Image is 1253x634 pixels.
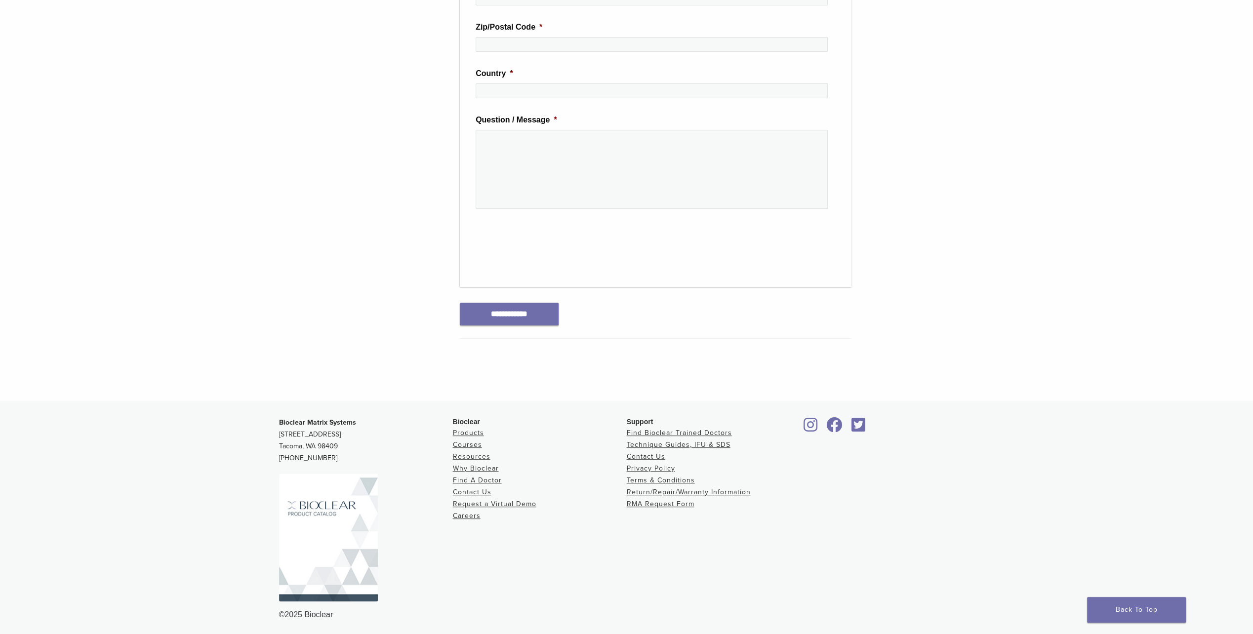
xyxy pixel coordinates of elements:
[476,115,557,125] label: Question / Message
[627,464,675,473] a: Privacy Policy
[627,429,732,437] a: Find Bioclear Trained Doctors
[627,440,730,449] a: Technique Guides, IFU & SDS
[801,423,821,433] a: Bioclear
[627,488,751,496] a: Return/Repair/Warranty Information
[279,418,356,427] strong: Bioclear Matrix Systems
[453,476,502,484] a: Find A Doctor
[279,417,453,464] p: [STREET_ADDRESS] Tacoma, WA 98409 [PHONE_NUMBER]
[453,418,480,426] span: Bioclear
[627,476,695,484] a: Terms & Conditions
[627,500,694,508] a: RMA Request Form
[453,512,481,520] a: Careers
[476,225,626,263] iframe: reCAPTCHA
[453,488,491,496] a: Contact Us
[823,423,846,433] a: Bioclear
[627,452,665,461] a: Contact Us
[453,464,499,473] a: Why Bioclear
[453,429,484,437] a: Products
[1087,597,1186,623] a: Back To Top
[476,69,513,79] label: Country
[848,423,869,433] a: Bioclear
[453,500,536,508] a: Request a Virtual Demo
[476,22,542,33] label: Zip/Postal Code
[627,418,653,426] span: Support
[279,609,974,621] div: ©2025 Bioclear
[453,440,482,449] a: Courses
[453,452,490,461] a: Resources
[279,474,378,601] img: Bioclear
